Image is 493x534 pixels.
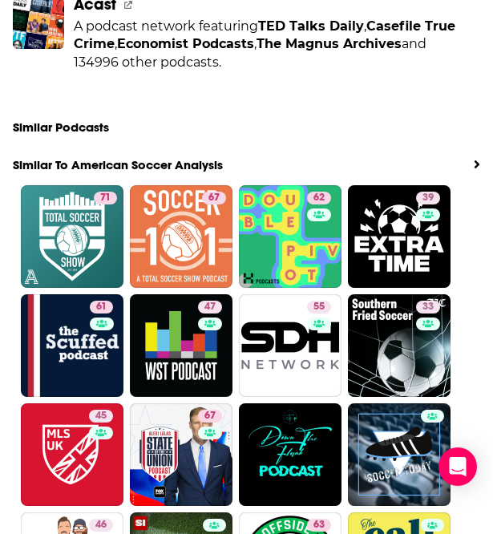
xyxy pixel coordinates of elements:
a: View All [474,157,480,172]
a: 71 [94,192,117,204]
a: 61 [21,294,123,397]
span: , [254,36,257,51]
span: 33 [422,299,434,315]
a: 45 [21,403,123,506]
span: 63 [313,517,325,533]
span: 62 [313,190,325,206]
img: WTF with Marc Maron Podcast [3,29,26,52]
a: TED Talks Daily [258,18,364,34]
div: Open Intercom Messenger [438,447,477,486]
span: 47 [204,299,216,315]
span: 55 [313,299,325,315]
a: 39 [348,185,451,288]
img: رختکن بازنده‌ها [23,32,46,55]
a: 33 [416,301,440,314]
a: 67 [202,192,226,204]
a: The Magnus Archives [257,36,402,51]
a: 39 [416,192,440,204]
a: 55 [307,301,331,314]
span: 71 [100,190,111,206]
a: 45 [89,410,113,423]
a: 63 [307,519,331,532]
a: 61 [90,301,113,314]
a: 67 [198,410,222,423]
a: 55 [239,294,341,397]
a: 62 [239,185,341,288]
span: 45 [95,408,107,424]
a: 62 [307,192,331,204]
div: A podcast network featuring and 134996 other podcasts. [74,18,471,71]
img: The Magnus Archives [6,9,30,32]
a: Similar To American Soccer Analysis [13,157,223,172]
a: 33 [348,294,451,397]
a: 67 [130,403,232,506]
span: , [364,18,366,34]
span: 39 [422,190,434,206]
span: 67 [204,408,216,424]
a: Economist Podcasts [117,36,254,51]
span: 61 [96,299,107,315]
img: Off Menu with Ed Gamble and James Acaster [26,12,50,35]
a: 47 [130,294,232,397]
a: 67 [130,185,232,288]
span: , [115,36,117,51]
span: 67 [208,190,220,206]
a: 47 [198,301,222,314]
h2: Similar Podcasts [13,119,109,135]
img: IMO with Michelle Obama and Craig Robinson [44,35,67,59]
img: FT News Briefing [47,15,71,38]
a: 46 [89,519,113,532]
a: 71 [21,185,123,288]
span: 46 [95,517,107,533]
